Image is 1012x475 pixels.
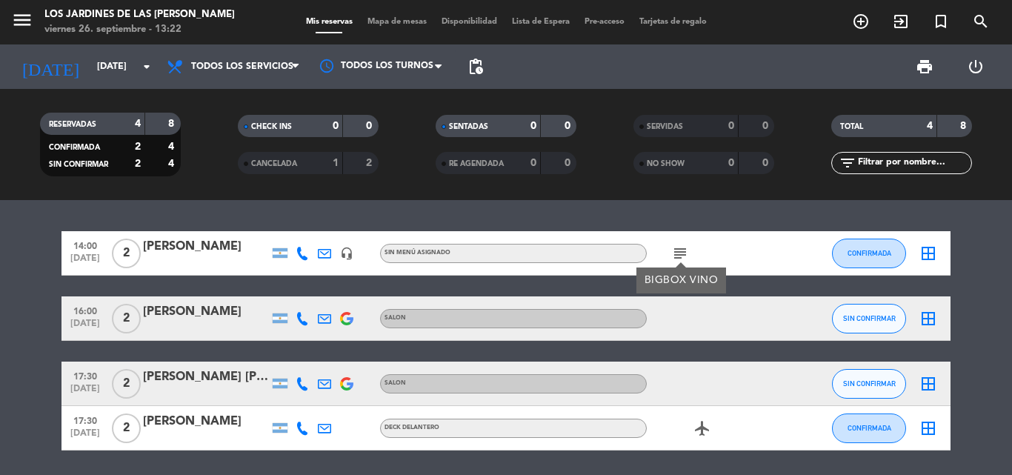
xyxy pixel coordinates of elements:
i: add_circle_outline [852,13,870,30]
div: [PERSON_NAME] [PERSON_NAME] [143,368,269,387]
strong: 0 [565,121,573,131]
span: 2 [112,304,141,333]
i: turned_in_not [932,13,950,30]
span: SALON [385,315,406,321]
strong: 0 [333,121,339,131]
strong: 2 [135,142,141,152]
div: viernes 26. septiembre - 13:22 [44,22,235,37]
div: LOG OUT [950,44,1001,89]
span: SIN CONFIRMAR [49,161,108,168]
span: SIN CONFIRMAR [843,314,896,322]
i: power_settings_new [967,58,985,76]
span: CHECK INS [251,123,292,130]
strong: 0 [565,158,573,168]
i: search [972,13,990,30]
strong: 0 [530,121,536,131]
i: headset_mic [340,247,353,260]
span: 17:30 [67,411,104,428]
span: Disponibilidad [434,18,505,26]
span: [DATE] [67,253,104,270]
span: 2 [112,413,141,443]
strong: 4 [168,142,177,152]
span: SALON [385,380,406,386]
strong: 0 [728,158,734,168]
i: border_all [919,245,937,262]
span: RE AGENDADA [449,160,504,167]
strong: 0 [762,121,771,131]
button: CONFIRMADA [832,239,906,268]
span: CONFIRMADA [848,249,891,257]
span: [DATE] [67,319,104,336]
span: CANCELADA [251,160,297,167]
span: 2 [112,369,141,399]
div: [PERSON_NAME] [143,237,269,256]
span: Mapa de mesas [360,18,434,26]
button: SIN CONFIRMAR [832,369,906,399]
div: Los jardines de las [PERSON_NAME] [44,7,235,22]
strong: 2 [366,158,375,168]
strong: 0 [728,121,734,131]
strong: 4 [927,121,933,131]
span: NO SHOW [647,160,685,167]
span: 2 [112,239,141,268]
span: Sin menú asignado [385,250,450,256]
span: Mis reservas [299,18,360,26]
span: CONFIRMADA [848,424,891,432]
button: menu [11,9,33,36]
i: exit_to_app [892,13,910,30]
i: filter_list [839,154,856,172]
button: SIN CONFIRMAR [832,304,906,333]
span: 16:00 [67,302,104,319]
span: DECK DELANTERO [385,425,439,431]
strong: 0 [762,158,771,168]
i: arrow_drop_down [138,58,156,76]
i: [DATE] [11,50,90,83]
span: 17:30 [67,367,104,384]
img: google-logo.png [340,312,353,325]
span: RESERVADAS [49,121,96,128]
span: [DATE] [67,428,104,445]
span: Tarjetas de regalo [632,18,714,26]
span: SERVIDAS [647,123,683,130]
span: print [916,58,933,76]
input: Filtrar por nombre... [856,155,971,171]
span: 14:00 [67,236,104,253]
img: google-logo.png [340,377,353,391]
strong: 8 [960,121,969,131]
strong: 0 [530,158,536,168]
i: menu [11,9,33,31]
span: Lista de Espera [505,18,577,26]
strong: 4 [135,119,141,129]
i: border_all [919,419,937,437]
span: SENTADAS [449,123,488,130]
i: border_all [919,375,937,393]
strong: 0 [366,121,375,131]
span: pending_actions [467,58,485,76]
button: CONFIRMADA [832,413,906,443]
div: [PERSON_NAME] [143,302,269,322]
i: border_all [919,310,937,328]
i: airplanemode_active [693,419,711,437]
span: [DATE] [67,384,104,401]
span: Todos los servicios [191,62,293,72]
strong: 2 [135,159,141,169]
span: Pre-acceso [577,18,632,26]
strong: 1 [333,158,339,168]
div: BIGBOX VINO [645,273,719,288]
div: [PERSON_NAME] [143,412,269,431]
span: CONFIRMADA [49,144,100,151]
span: TOTAL [840,123,863,130]
i: subject [671,245,689,262]
strong: 4 [168,159,177,169]
strong: 8 [168,119,177,129]
span: SIN CONFIRMAR [843,379,896,388]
